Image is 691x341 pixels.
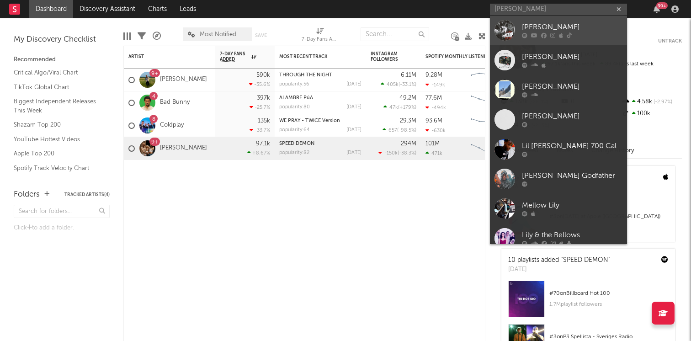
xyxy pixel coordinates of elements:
[522,170,622,181] div: [PERSON_NAME] Godfather
[425,128,446,133] div: -630k
[384,151,398,156] span: -150k
[399,151,415,156] span: -38.3 %
[279,141,314,146] a: SPEED DEMON
[279,73,332,78] a: THROUGH THE NIGHT
[14,134,101,144] a: YouTube Hottest Videos
[508,256,610,265] div: 10 playlists added
[220,51,249,62] span: 7-Day Fans Added
[279,141,361,146] div: SPEED DEMON
[14,163,101,173] a: Spotify Track Velocity Chart
[425,95,442,101] div: 77.6M
[490,75,627,105] a: [PERSON_NAME]
[522,200,622,211] div: Mellow Lily
[279,73,361,78] div: THROUGH THE NIGHT
[123,23,131,49] div: Edit Columns
[399,128,415,133] span: -98.5 %
[14,205,110,218] input: Search for folders...
[490,45,627,75] a: [PERSON_NAME]
[14,149,101,159] a: Apple Top 200
[138,23,146,49] div: Filters
[128,54,197,59] div: Artist
[14,34,110,45] div: My Discovery Checklist
[257,95,270,101] div: 397k
[14,223,110,234] div: Click to add a folder.
[425,141,440,147] div: 101M
[490,105,627,134] a: [PERSON_NAME]
[654,5,660,13] button: 99+
[522,141,622,152] div: Lil [PERSON_NAME] 700 Cal
[14,189,40,200] div: Folders
[14,54,110,65] div: Recommended
[160,76,207,84] a: [PERSON_NAME]
[490,164,627,194] a: [PERSON_NAME] Godfather
[279,54,348,59] div: Most Recent Track
[652,100,672,105] span: -2.97 %
[381,81,416,87] div: ( )
[467,69,508,91] svg: Chart title
[14,120,101,130] a: Shazam Top 200
[425,150,442,156] div: 471k
[302,34,338,45] div: 7-Day Fans Added (7-Day Fans Added)
[153,23,161,49] div: A&R Pipeline
[425,105,446,111] div: -494k
[258,118,270,124] div: 135k
[279,150,309,155] div: popularity: 82
[279,96,361,101] div: ALAMBRE PúA
[160,99,190,107] a: Bad Bunny
[467,114,508,137] svg: Chart title
[388,128,397,133] span: 657
[656,2,668,9] div: 99 +
[425,72,442,78] div: 9.28M
[549,299,668,310] div: 1.7M playlist followers
[346,82,361,87] div: [DATE]
[522,230,622,241] div: Lily & the Bellows
[425,118,442,124] div: 93.6M
[346,150,361,155] div: [DATE]
[561,257,610,263] a: "SPEED DEMON"
[658,37,682,46] button: Untrack
[279,96,313,101] a: ALAMBRE PúA
[250,104,270,110] div: -25.7 %
[279,128,310,133] div: popularity: 64
[467,137,508,160] svg: Chart title
[490,4,627,15] input: Search for artists
[501,281,675,324] a: #70onBillboard Hot 1001.7Mplaylist followers
[467,91,508,114] svg: Chart title
[346,128,361,133] div: [DATE]
[279,118,340,123] a: WE PRAY - TWICE Version
[490,16,627,45] a: [PERSON_NAME]
[250,127,270,133] div: -33.7 %
[361,27,429,41] input: Search...
[399,105,415,110] span: +179 %
[14,96,101,115] a: Biggest Independent Releases This Week
[346,105,361,110] div: [DATE]
[508,265,610,274] div: [DATE]
[522,81,622,92] div: [PERSON_NAME]
[249,81,270,87] div: -35.6 %
[621,96,682,108] div: 4.58k
[160,144,207,152] a: [PERSON_NAME]
[389,105,398,110] span: 47k
[522,22,622,33] div: [PERSON_NAME]
[621,108,682,120] div: 100k
[387,82,399,87] span: 405k
[279,105,310,110] div: popularity: 80
[401,141,416,147] div: 294M
[490,134,627,164] a: Lil [PERSON_NAME] 700 Cal
[400,118,416,124] div: 29.3M
[371,51,403,62] div: Instagram Followers
[14,68,101,78] a: Critical Algo/Viral Chart
[256,72,270,78] div: 590k
[490,194,627,224] a: Mellow Lily
[302,23,338,49] div: 7-Day Fans Added (7-Day Fans Added)
[401,72,416,78] div: 6.11M
[522,111,622,122] div: [PERSON_NAME]
[549,288,668,299] div: # 70 on Billboard Hot 100
[383,127,416,133] div: ( )
[522,52,622,63] div: [PERSON_NAME]
[399,95,416,101] div: 49.2M
[14,82,101,92] a: TikTok Global Chart
[160,122,184,129] a: Coldplay
[490,224,627,253] a: Lily & the Bellows
[383,104,416,110] div: ( )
